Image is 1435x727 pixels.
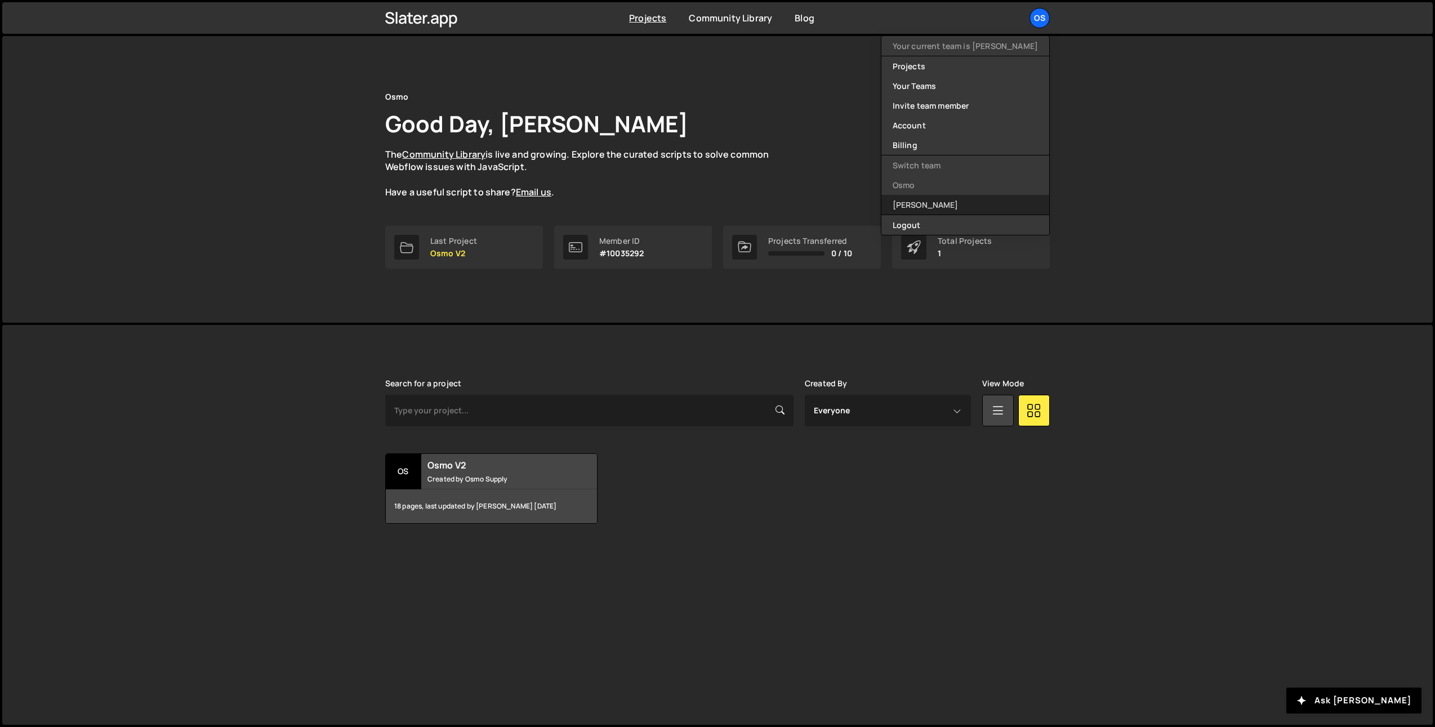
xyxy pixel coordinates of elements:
[385,453,598,524] a: Os Osmo V2 Created by Osmo Supply 18 pages, last updated by [PERSON_NAME] [DATE]
[386,489,597,523] div: 18 pages, last updated by [PERSON_NAME] [DATE]
[831,249,852,258] span: 0 / 10
[1286,688,1421,713] button: Ask [PERSON_NAME]
[385,226,543,269] a: Last Project Osmo V2
[386,454,421,489] div: Os
[430,249,477,258] p: Osmo V2
[402,148,485,160] a: Community Library
[795,12,814,24] a: Blog
[805,379,848,388] label: Created By
[629,12,666,24] a: Projects
[982,379,1024,388] label: View Mode
[599,237,644,246] div: Member ID
[430,237,477,246] div: Last Project
[881,56,1049,76] a: Projects
[881,215,1049,235] button: Logout
[938,249,992,258] p: 1
[768,237,852,246] div: Projects Transferred
[881,115,1049,135] a: Account
[881,195,1049,215] a: [PERSON_NAME]
[938,237,992,246] div: Total Projects
[1030,8,1050,28] a: Os
[881,135,1049,155] a: Billing
[385,148,791,199] p: The is live and growing. Explore the curated scripts to solve common Webflow issues with JavaScri...
[516,186,551,198] a: Email us
[385,90,409,104] div: Osmo
[881,96,1049,115] a: Invite team member
[881,76,1049,96] a: Your Teams
[689,12,772,24] a: Community Library
[427,474,563,484] small: Created by Osmo Supply
[599,249,644,258] p: #10035292
[385,379,461,388] label: Search for a project
[385,395,794,426] input: Type your project...
[427,459,563,471] h2: Osmo V2
[385,108,688,139] h1: Good Day, [PERSON_NAME]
